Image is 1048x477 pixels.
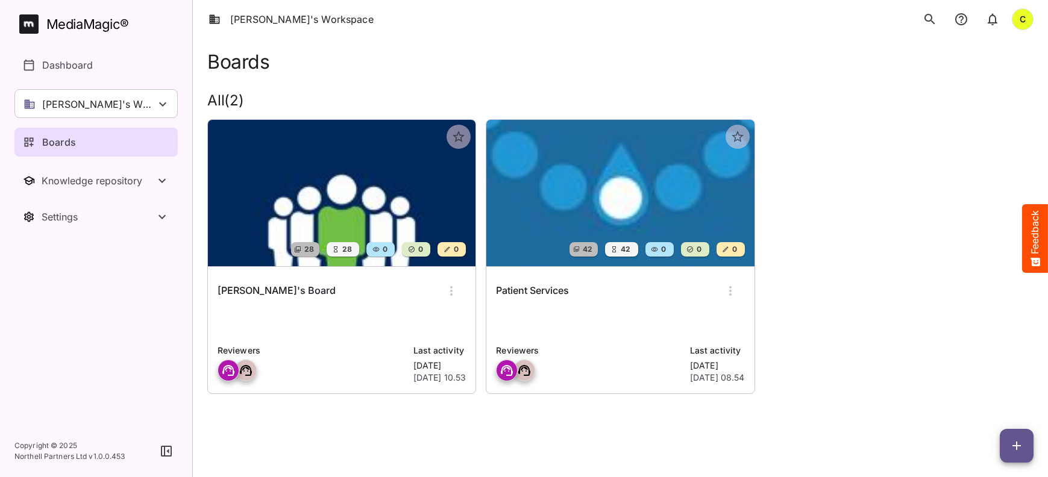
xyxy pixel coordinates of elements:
h2: All ( 2 ) [207,92,1034,110]
div: Knowledge repository [42,175,155,187]
nav: Knowledge repository [14,166,178,195]
button: Feedback [1022,204,1048,273]
p: Boards [42,135,76,149]
h6: [PERSON_NAME]'s Board [218,283,336,299]
div: Settings [42,211,155,223]
span: 0 [417,243,423,255]
p: Dashboard [42,58,93,72]
img: Patient Services [486,120,754,266]
span: 42 [620,243,631,255]
span: 0 [381,243,388,255]
p: Copyright © 2025 [14,440,125,451]
p: Reviewers [218,344,406,357]
span: 0 [453,243,459,255]
a: Boards [14,128,178,157]
a: MediaMagic® [19,14,178,34]
p: [DATE] 08.54 [690,372,745,384]
p: Northell Partners Ltd v 1.0.0.453 [14,451,125,462]
p: [PERSON_NAME]'s Workspace [42,97,155,111]
img: John's Board [208,120,475,266]
p: Last activity [413,344,466,357]
button: search [918,7,942,31]
span: 28 [341,243,353,255]
p: Reviewers [496,344,683,357]
button: Toggle Settings [14,202,178,231]
span: 42 [582,243,593,255]
span: 0 [660,243,666,255]
p: [DATE] 10.53 [413,372,466,384]
button: notifications [949,7,973,31]
p: [DATE] [413,360,466,372]
nav: Settings [14,202,178,231]
h1: Boards [207,51,269,73]
a: Dashboard [14,51,178,79]
p: Last activity [690,344,745,357]
p: [DATE] [690,360,745,372]
span: 0 [695,243,701,255]
button: Toggle Knowledge repository [14,166,178,195]
div: MediaMagic ® [46,14,129,34]
div: C [1012,8,1034,30]
h6: Patient Services [496,283,569,299]
span: 0 [731,243,737,255]
button: notifications [981,7,1005,31]
span: 28 [303,243,315,255]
